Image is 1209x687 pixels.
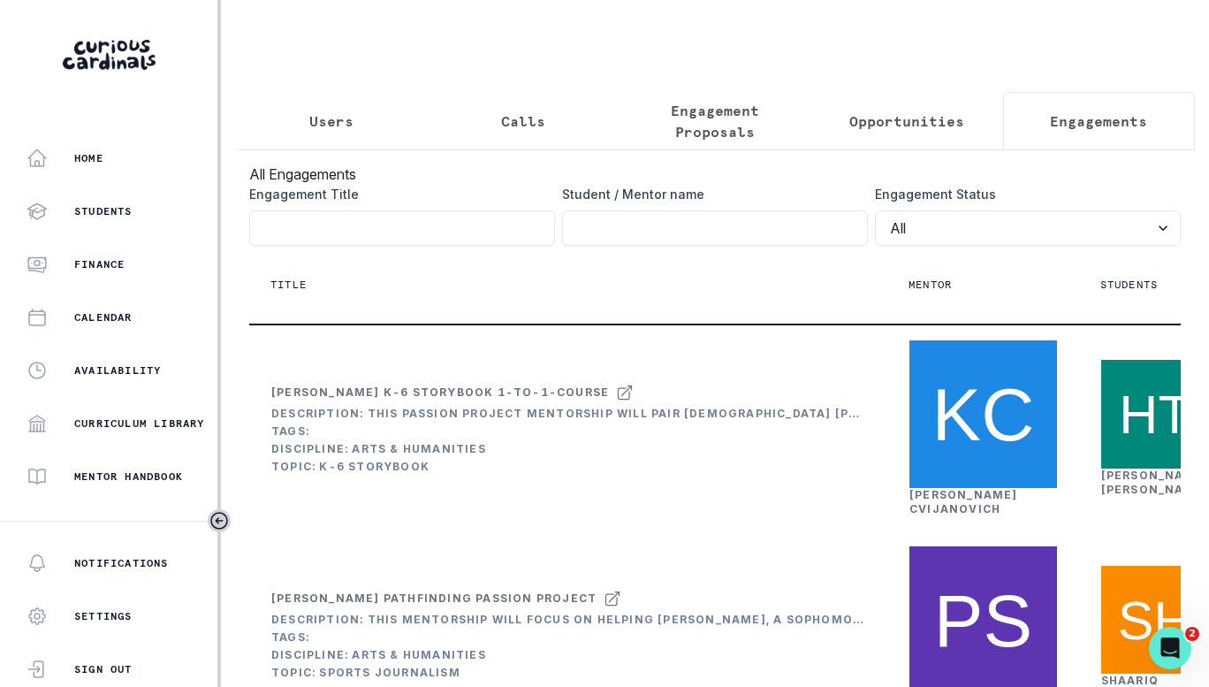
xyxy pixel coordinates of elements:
[74,556,169,570] p: Notifications
[74,204,133,218] p: Students
[1050,111,1147,132] p: Engagements
[74,151,103,165] p: Home
[208,509,231,532] button: Toggle sidebar
[271,648,865,662] div: Discipline: Arts & Humanities
[1149,627,1191,669] iframe: Intercom live chat
[249,164,1181,185] h3: All Engagements
[74,363,161,378] p: Availability
[74,662,133,676] p: Sign Out
[271,407,865,421] div: Description: This Passion Project mentorship will pair [DEMOGRAPHIC_DATA] [PERSON_NAME] with a wa...
[909,278,952,292] p: Mentor
[271,666,865,680] div: Topic: Sports Journalism
[875,185,1170,203] label: Engagement Status
[501,111,545,132] p: Calls
[74,609,133,623] p: Settings
[271,442,865,456] div: Discipline: Arts & Humanities
[909,488,1018,515] a: [PERSON_NAME] Cvijanovich
[562,185,857,203] label: Student / Mentor name
[1185,627,1199,641] span: 2
[849,111,964,132] p: Opportunities
[74,416,205,431] p: Curriculum Library
[309,111,354,132] p: Users
[74,469,183,484] p: Mentor Handbook
[271,630,865,645] div: Tags:
[270,278,307,292] p: Title
[74,310,133,324] p: Calendar
[271,460,865,474] div: Topic: K-6 Storybook
[271,424,865,439] div: Tags:
[271,385,609,400] div: [PERSON_NAME] K-6 Storybook 1-to-1-course
[1100,278,1159,292] p: Students
[271,613,865,627] div: Description: This mentorship will focus on helping [PERSON_NAME], a sophomore who excels academic...
[634,100,795,142] p: Engagement Proposals
[249,185,544,203] label: Engagement Title
[74,257,125,271] p: Finance
[271,592,597,606] div: [PERSON_NAME] Pathfinding Passion Project
[63,40,156,70] img: Curious Cardinals Logo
